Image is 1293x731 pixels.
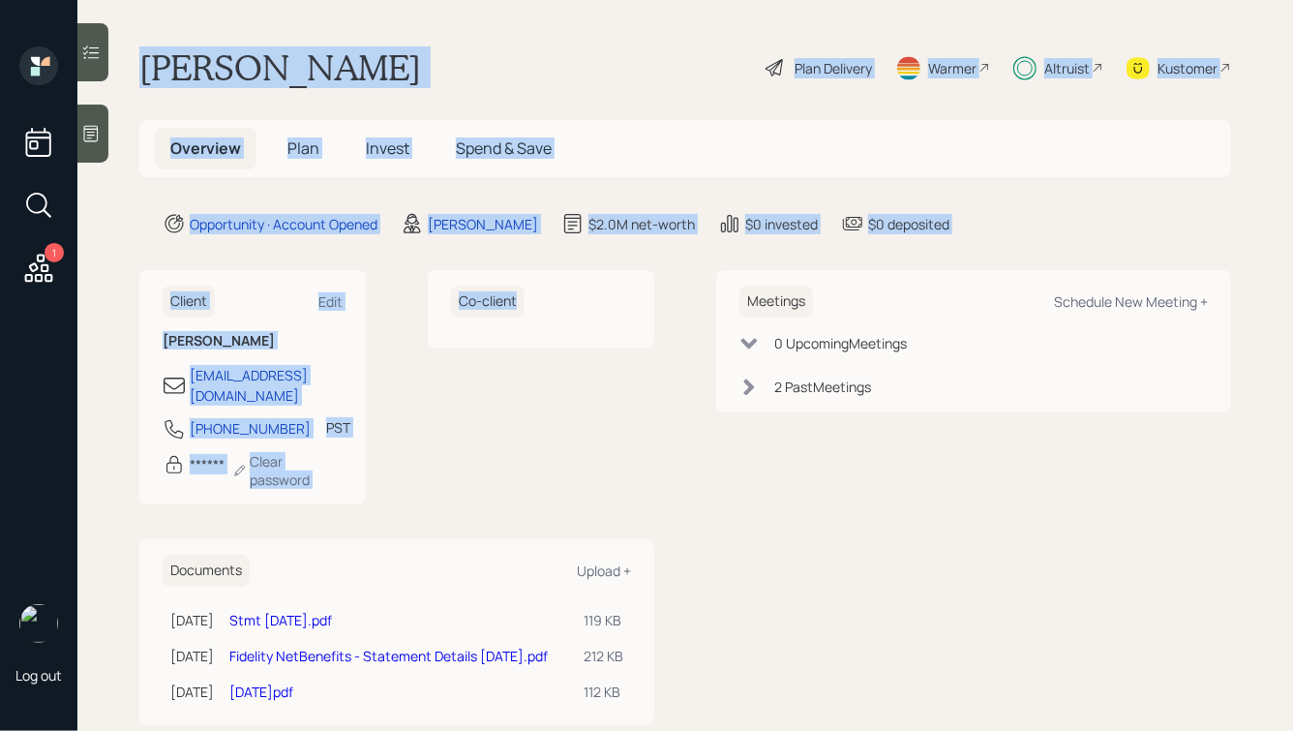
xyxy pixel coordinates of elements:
div: 1 [45,243,64,262]
span: Plan [287,137,319,159]
div: Kustomer [1158,58,1218,78]
div: [PERSON_NAME] [428,214,538,234]
div: Clear password [232,452,343,489]
div: [EMAIL_ADDRESS][DOMAIN_NAME] [190,365,343,406]
div: Altruist [1044,58,1090,78]
div: Plan Delivery [795,58,872,78]
div: 0 Upcoming Meeting s [774,333,907,353]
h6: Co-client [451,286,525,318]
h6: Meetings [739,286,813,318]
div: PST [326,417,350,438]
a: Fidelity NetBenefits - Statement Details [DATE].pdf [229,647,548,665]
h1: [PERSON_NAME] [139,46,421,89]
h6: Client [163,286,215,318]
span: Overview [170,137,241,159]
a: Stmt [DATE].pdf [229,611,332,629]
div: $2.0M net-worth [588,214,695,234]
div: Warmer [928,58,977,78]
div: Edit [318,292,343,311]
img: hunter_neumayer.jpg [19,604,58,643]
div: [DATE] [170,646,214,666]
span: Spend & Save [456,137,552,159]
div: 2 Past Meeting s [774,377,871,397]
div: 112 KB [584,682,623,702]
div: $0 deposited [868,214,949,234]
div: [DATE] [170,610,214,630]
a: [DATE]pdf [229,683,293,701]
div: [DATE] [170,682,214,702]
div: Log out [15,666,62,685]
div: 119 KB [584,610,623,630]
div: 212 KB [584,646,623,666]
div: Upload + [577,562,631,580]
div: Opportunity · Account Opened [190,214,377,234]
span: Invest [366,137,409,159]
h6: [PERSON_NAME] [163,333,343,350]
h6: Documents [163,555,250,587]
div: $0 invested [745,214,818,234]
div: Schedule New Meeting + [1054,292,1208,311]
div: [PHONE_NUMBER] [190,418,311,439]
